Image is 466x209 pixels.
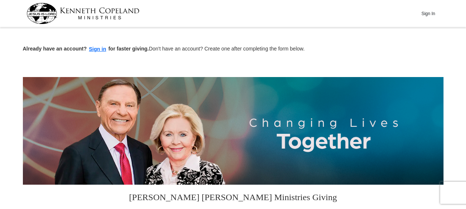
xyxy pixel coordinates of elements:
strong: Already have an account? for faster giving. [23,46,149,52]
button: Sign in [87,45,108,53]
button: Sign In [417,8,439,19]
img: kcm-header-logo.svg [27,3,139,24]
p: Don't have an account? Create one after completing the form below. [23,45,443,53]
